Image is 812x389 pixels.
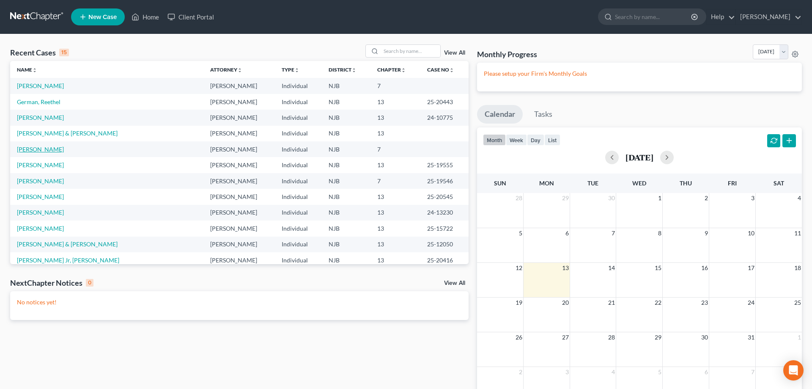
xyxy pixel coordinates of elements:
[539,179,554,187] span: Mon
[527,105,560,124] a: Tasks
[607,298,616,308] span: 21
[329,66,357,73] a: Districtunfold_more
[657,193,662,203] span: 1
[657,228,662,238] span: 8
[275,126,322,141] td: Individual
[370,157,420,173] td: 13
[515,263,523,273] span: 12
[657,367,662,377] span: 5
[793,228,802,238] span: 11
[322,126,371,141] td: NJB
[275,221,322,236] td: Individual
[275,252,322,268] td: Individual
[680,179,692,187] span: Thu
[704,228,709,238] span: 9
[747,263,755,273] span: 17
[747,228,755,238] span: 10
[654,332,662,342] span: 29
[736,9,801,25] a: [PERSON_NAME]
[420,173,468,189] td: 25-19546
[444,280,465,286] a: View All
[322,78,371,94] td: NJB
[17,240,118,248] a: [PERSON_NAME] & [PERSON_NAME]
[484,69,795,78] p: Please setup your Firm's Monthly Goals
[17,257,119,264] a: [PERSON_NAME] Jr, [PERSON_NAME]
[587,179,598,187] span: Tue
[210,66,242,73] a: Attorneyunfold_more
[275,189,322,204] td: Individual
[615,9,692,25] input: Search by name...
[607,193,616,203] span: 30
[275,78,322,94] td: Individual
[203,126,275,141] td: [PERSON_NAME]
[607,263,616,273] span: 14
[565,228,570,238] span: 6
[561,298,570,308] span: 20
[17,161,64,168] a: [PERSON_NAME]
[427,66,454,73] a: Case Nounfold_more
[203,189,275,204] td: [PERSON_NAME]
[370,237,420,252] td: 13
[322,189,371,204] td: NJB
[322,110,371,125] td: NJB
[322,173,371,189] td: NJB
[774,179,784,187] span: Sat
[275,157,322,173] td: Individual
[275,173,322,189] td: Individual
[515,332,523,342] span: 26
[370,173,420,189] td: 7
[86,279,93,287] div: 0
[322,205,371,221] td: NJB
[275,110,322,125] td: Individual
[17,82,64,89] a: [PERSON_NAME]
[750,193,755,203] span: 3
[561,263,570,273] span: 13
[449,68,454,73] i: unfold_more
[322,221,371,236] td: NJB
[370,205,420,221] td: 13
[275,205,322,221] td: Individual
[544,134,560,146] button: list
[625,153,653,162] h2: [DATE]
[17,130,118,137] a: [PERSON_NAME] & [PERSON_NAME]
[203,157,275,173] td: [PERSON_NAME]
[515,298,523,308] span: 19
[477,49,537,59] h3: Monthly Progress
[420,221,468,236] td: 25-15722
[747,298,755,308] span: 24
[747,332,755,342] span: 31
[632,179,646,187] span: Wed
[483,134,506,146] button: month
[704,367,709,377] span: 6
[654,298,662,308] span: 22
[275,94,322,110] td: Individual
[518,228,523,238] span: 5
[506,134,527,146] button: week
[420,94,468,110] td: 25-20443
[203,94,275,110] td: [PERSON_NAME]
[322,252,371,268] td: NJB
[420,205,468,221] td: 24-13230
[750,367,755,377] span: 7
[783,360,804,381] div: Open Intercom Messenger
[17,177,64,185] a: [PERSON_NAME]
[728,179,737,187] span: Fri
[420,237,468,252] td: 25-12050
[561,193,570,203] span: 29
[420,252,468,268] td: 25-20416
[370,189,420,204] td: 13
[370,110,420,125] td: 13
[203,78,275,94] td: [PERSON_NAME]
[203,141,275,157] td: [PERSON_NAME]
[203,252,275,268] td: [PERSON_NAME]
[17,209,64,216] a: [PERSON_NAME]
[700,263,709,273] span: 16
[17,98,60,105] a: German, Reethel
[370,126,420,141] td: 13
[17,298,462,306] p: No notices yet!
[88,14,117,20] span: New Case
[420,189,468,204] td: 25-20545
[322,237,371,252] td: NJB
[203,221,275,236] td: [PERSON_NAME]
[10,278,93,288] div: NextChapter Notices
